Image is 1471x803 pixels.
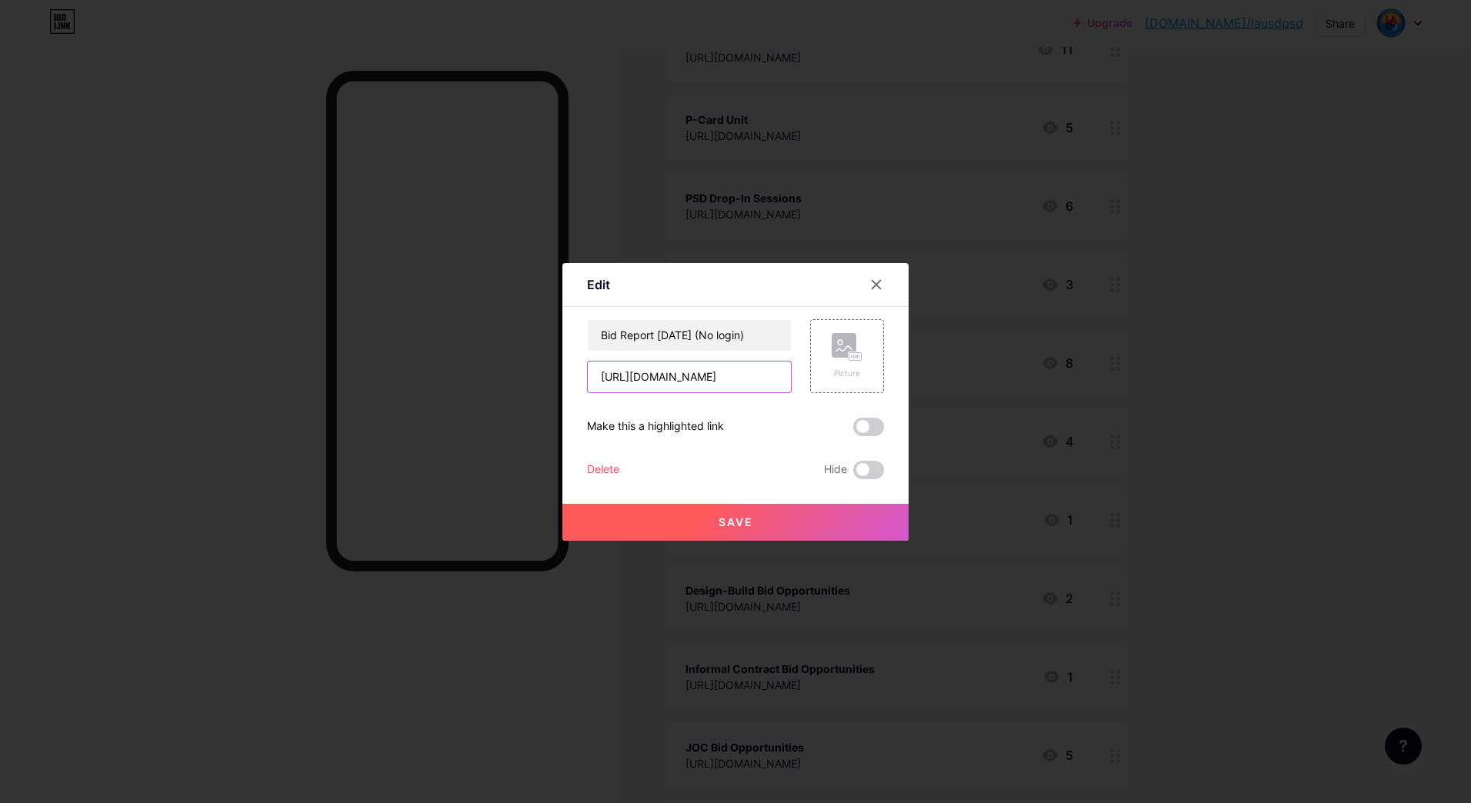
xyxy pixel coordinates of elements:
span: Save [719,515,753,528]
input: Title [588,320,791,351]
div: Delete [587,461,619,479]
button: Save [562,504,909,541]
div: Make this a highlighted link [587,418,724,436]
span: Hide [824,461,847,479]
div: Picture [832,368,862,379]
input: URL [588,362,791,392]
div: Edit [587,275,610,294]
